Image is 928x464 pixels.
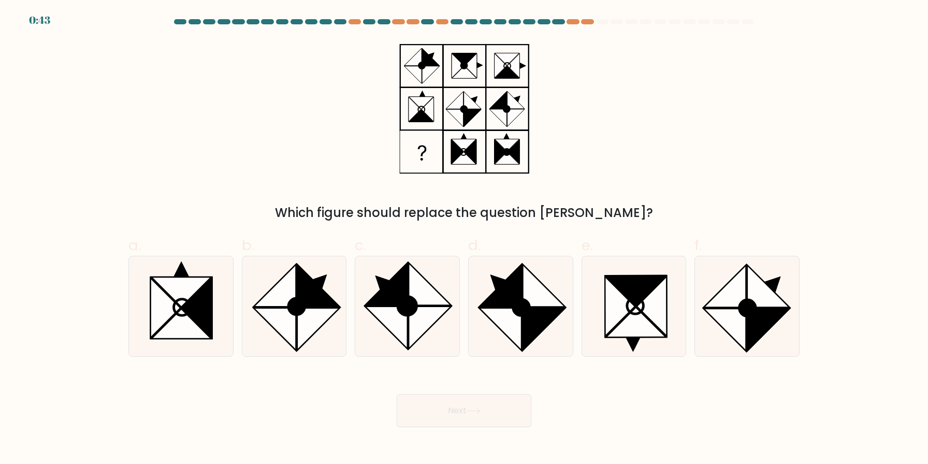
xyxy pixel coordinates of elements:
button: Next [397,394,531,427]
span: f. [694,235,702,255]
span: d. [468,235,481,255]
div: Which figure should replace the question [PERSON_NAME]? [135,204,793,222]
span: b. [242,235,254,255]
span: e. [582,235,593,255]
div: 0:43 [29,12,50,28]
span: a. [128,235,141,255]
span: c. [355,235,366,255]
